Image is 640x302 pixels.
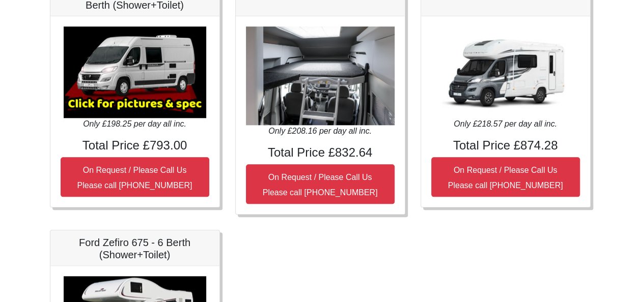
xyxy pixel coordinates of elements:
h4: Total Price £874.28 [431,138,580,153]
h4: Total Price £832.64 [246,145,395,160]
button: On Request / Please Call UsPlease call [PHONE_NUMBER] [431,157,580,197]
small: On Request / Please Call Us Please call [PHONE_NUMBER] [448,166,563,190]
img: Auto-Trail Expedition 67 - 4 Berth (Shower+Toilet) [64,26,206,118]
small: On Request / Please Call Us Please call [PHONE_NUMBER] [77,166,192,190]
h4: Total Price £793.00 [61,138,209,153]
small: On Request / Please Call Us Please call [PHONE_NUMBER] [263,173,378,197]
img: VW Grand California 4 Berth [246,26,395,126]
button: On Request / Please Call UsPlease call [PHONE_NUMBER] [61,157,209,197]
i: Only £208.16 per day all inc. [268,127,372,135]
img: Auto-trail Imala 615 - 4 Berth [434,26,577,118]
button: On Request / Please Call UsPlease call [PHONE_NUMBER] [246,164,395,204]
h5: Ford Zefiro 675 - 6 Berth (Shower+Toilet) [61,236,209,261]
i: Only £198.25 per day all inc. [83,119,186,128]
i: Only £218.57 per day all inc. [454,119,557,128]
